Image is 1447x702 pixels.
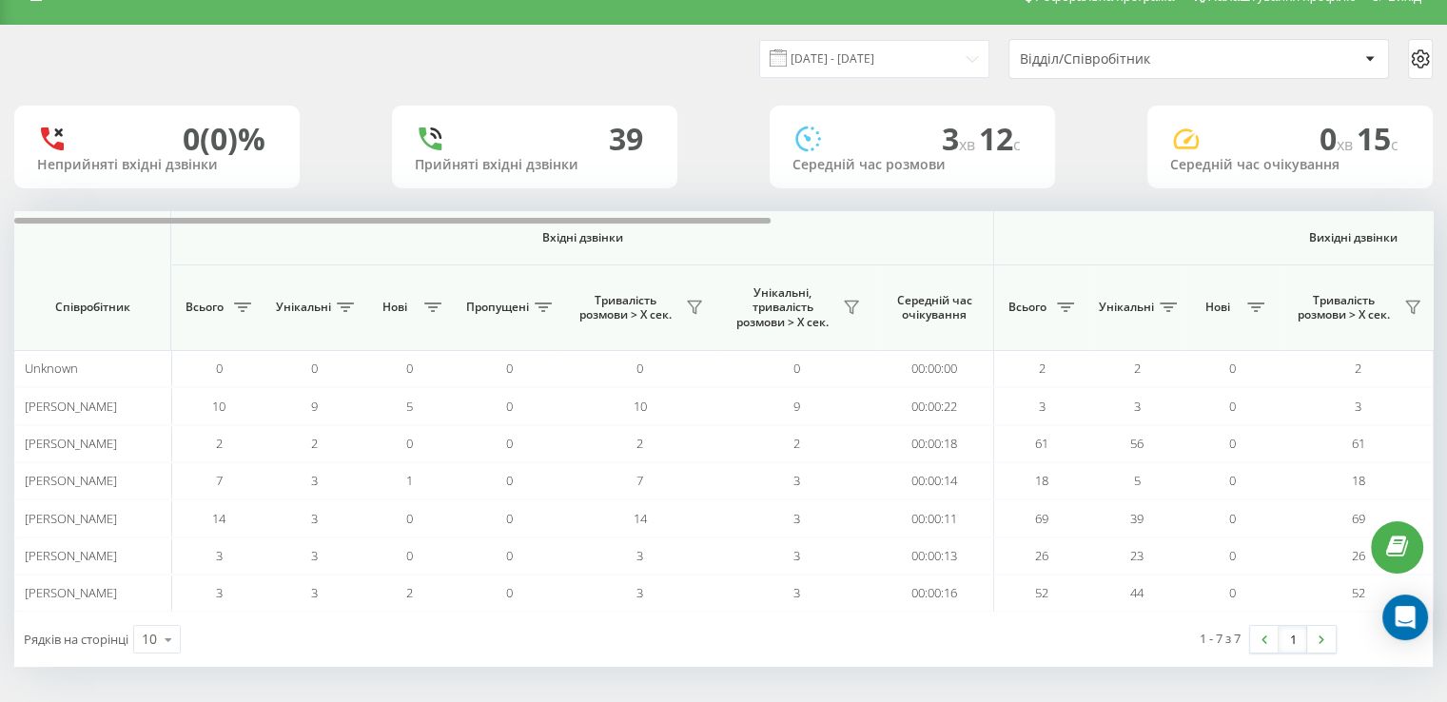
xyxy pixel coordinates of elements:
div: Середній час очікування [1170,157,1410,173]
td: 00:00:16 [875,575,994,612]
span: [PERSON_NAME] [25,435,117,452]
a: 1 [1279,626,1307,653]
div: 39 [609,121,643,157]
span: Unknown [25,360,78,377]
span: 44 [1130,584,1144,601]
span: 69 [1352,510,1365,527]
span: 3 [311,472,318,489]
span: 1 [406,472,413,489]
span: 0 [506,547,513,564]
span: Всього [1004,300,1051,315]
span: 52 [1035,584,1048,601]
span: c [1013,134,1021,155]
span: 2 [1039,360,1046,377]
span: 2 [1355,360,1361,377]
span: 0 [506,360,513,377]
div: Open Intercom Messenger [1382,595,1428,640]
span: Унікальні, тривалість розмови > Х сек. [728,285,837,330]
span: 2 [216,435,223,452]
span: 14 [212,510,225,527]
div: 1 - 7 з 7 [1200,629,1241,648]
span: 9 [311,398,318,415]
span: 0 [406,510,413,527]
span: c [1391,134,1398,155]
span: [PERSON_NAME] [25,472,117,489]
span: 0 [406,435,413,452]
span: 3 [1039,398,1046,415]
span: 0 [406,360,413,377]
span: 5 [406,398,413,415]
span: 23 [1130,547,1144,564]
td: 00:00:14 [875,462,994,499]
div: Неприйняті вхідні дзвінки [37,157,277,173]
span: 0 [793,360,800,377]
span: 10 [212,398,225,415]
span: 0 [506,584,513,601]
span: Унікальні [1099,300,1154,315]
span: 26 [1035,547,1048,564]
span: 2 [406,584,413,601]
span: 0 [1229,398,1236,415]
div: Відділ/Співробітник [1020,51,1247,68]
span: 0 [1229,360,1236,377]
span: 0 [1229,584,1236,601]
span: 61 [1352,435,1365,452]
span: 3 [793,510,800,527]
span: 18 [1352,472,1365,489]
td: 00:00:00 [875,350,994,387]
span: Вхідні дзвінки [221,230,944,245]
span: 0 [506,435,513,452]
span: 0 [506,398,513,415]
span: Нові [371,300,419,315]
span: Нові [1194,300,1242,315]
span: 2 [636,435,643,452]
span: 2 [311,435,318,452]
span: 7 [216,472,223,489]
span: 3 [793,584,800,601]
span: 61 [1035,435,1048,452]
span: 7 [636,472,643,489]
span: [PERSON_NAME] [25,584,117,601]
div: 10 [142,630,157,649]
span: 0 [1229,510,1236,527]
span: 5 [1134,472,1141,489]
td: 00:00:13 [875,537,994,575]
span: 18 [1035,472,1048,489]
span: 69 [1035,510,1048,527]
span: 3 [216,584,223,601]
span: 3 [311,584,318,601]
span: 0 [1229,472,1236,489]
span: 3 [793,472,800,489]
span: 14 [634,510,647,527]
span: 3 [311,510,318,527]
div: Прийняті вхідні дзвінки [415,157,655,173]
td: 00:00:22 [875,387,994,424]
span: 12 [979,118,1021,159]
span: 2 [793,435,800,452]
span: 0 [506,510,513,527]
div: Середній час розмови [792,157,1032,173]
span: 10 [634,398,647,415]
span: [PERSON_NAME] [25,398,117,415]
span: [PERSON_NAME] [25,510,117,527]
span: Співробітник [30,300,154,315]
span: 0 [1229,547,1236,564]
span: 0 [1320,118,1357,159]
span: 3 [636,584,643,601]
span: 9 [793,398,800,415]
span: 3 [216,547,223,564]
span: 0 [216,360,223,377]
span: Пропущені [466,300,529,315]
span: 0 [406,547,413,564]
span: 3 [1134,398,1141,415]
div: 0 (0)% [183,121,265,157]
span: Тривалість розмови > Х сек. [1289,293,1398,322]
span: Унікальні [276,300,331,315]
span: 26 [1352,547,1365,564]
span: [PERSON_NAME] [25,547,117,564]
span: 39 [1130,510,1144,527]
span: 0 [1229,435,1236,452]
td: 00:00:18 [875,425,994,462]
span: 2 [1134,360,1141,377]
span: 3 [311,547,318,564]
